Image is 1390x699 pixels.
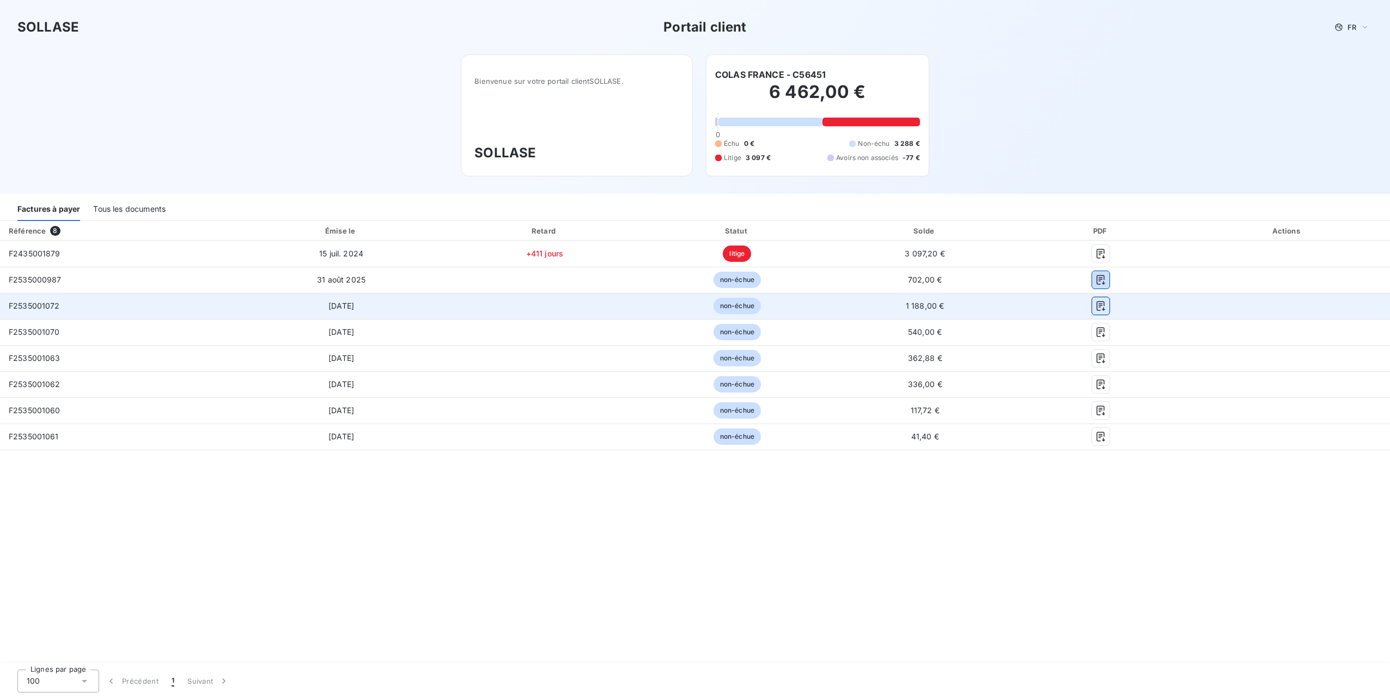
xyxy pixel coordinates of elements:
span: [DATE] [328,301,354,310]
span: F2535001062 [9,379,60,389]
h3: SOLLASE [474,143,679,163]
span: non-échue [714,298,761,314]
div: Statut [644,225,830,236]
h3: SOLLASE [17,17,79,37]
button: Précédent [99,670,165,692]
span: non-échue [714,428,761,445]
div: PDF [1020,225,1182,236]
span: F2535001063 [9,353,60,363]
span: Échu [724,139,740,149]
span: 41,40 € [911,432,939,441]
div: Solde [834,225,1015,236]
span: F2535000987 [9,275,62,284]
span: 0 [716,130,720,139]
span: F2535001070 [9,327,60,336]
span: 15 juil. 2024 [319,249,363,258]
span: 3 097 € [746,153,771,163]
button: Suivant [181,670,236,692]
span: Bienvenue sur votre portail client SOLLASE . [474,77,679,85]
span: FR [1348,23,1356,32]
div: Actions [1186,225,1388,236]
div: Émise le [237,225,445,236]
div: Factures à payer [17,198,80,221]
span: 3 097,20 € [905,249,945,258]
span: [DATE] [328,353,354,363]
span: Avoirs non associés [836,153,898,163]
span: litige [723,246,751,262]
span: 31 août 2025 [317,275,365,284]
span: Non-échu [858,139,889,149]
div: Tous les documents [93,198,166,221]
span: non-échue [714,272,761,288]
span: [DATE] [328,327,354,336]
span: [DATE] [328,379,354,389]
span: F2535001061 [9,432,59,441]
span: 702,00 € [908,275,942,284]
span: 100 [27,676,40,686]
span: [DATE] [328,432,354,441]
span: 0 € [744,139,754,149]
span: -77 € [903,153,920,163]
span: [DATE] [328,406,354,415]
span: 540,00 € [908,327,942,336]
span: 1 188,00 € [906,301,944,310]
div: Référence [9,226,46,235]
span: 1 [172,676,174,686]
span: non-échue [714,350,761,366]
h6: COLAS FRANCE - C56451 [715,68,826,81]
span: +411 jours [526,249,564,258]
span: non-échue [714,376,761,393]
span: non-échue [714,324,761,340]
span: 3 288 € [894,139,920,149]
span: 117,72 € [911,406,940,415]
button: 1 [165,670,181,692]
span: non-échue [714,402,761,419]
span: F2435001879 [9,249,60,258]
div: Retard [449,225,640,236]
h2: 6 462,00 € [715,81,920,114]
span: Litige [724,153,741,163]
span: F2535001060 [9,406,60,415]
h3: Portail client [663,17,746,37]
span: 8 [50,226,60,236]
span: 362,88 € [908,353,942,363]
span: 336,00 € [908,379,942,389]
span: F2535001072 [9,301,60,310]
